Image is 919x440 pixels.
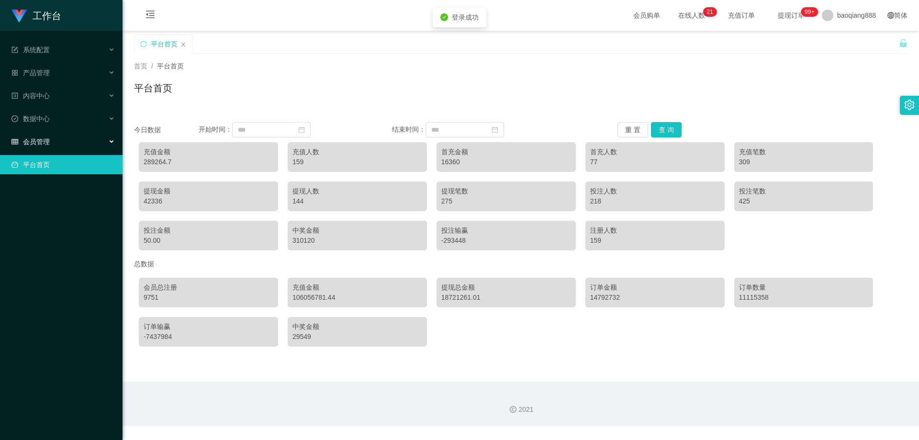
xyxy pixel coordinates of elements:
[590,236,720,246] div: 159
[590,226,720,236] div: 注册人数
[739,196,869,206] div: 425
[441,157,571,167] div: 16360
[441,147,571,157] div: 首充金额
[723,12,760,19] span: 充值订单
[11,138,50,146] span: 会员管理
[144,236,273,246] div: 50.00
[144,293,273,303] div: 9751
[144,282,273,293] div: 会员总注册
[590,147,720,157] div: 首充人数
[134,125,199,135] div: 今日数据
[151,62,153,70] span: /
[292,282,422,293] div: 充值金额
[11,155,115,174] a: 图标: dashboard平台首页
[773,12,809,19] span: 提现订单
[510,406,516,413] i: 图标: copyright
[11,92,18,99] i: 图标: profile
[441,226,571,236] div: 投注输赢
[651,122,682,137] button: 查 询
[392,125,426,133] span: 结束时间：
[617,122,648,137] button: 重 置
[590,157,720,167] div: 77
[134,255,908,273] div: 总数据
[151,35,178,53] div: 平台首页
[441,282,571,293] div: 提现总金额
[590,282,720,293] div: 订单金额
[739,157,869,167] div: 309
[292,293,422,303] div: 106056781.44
[706,7,710,17] p: 2
[11,10,27,23] img: logo.9652507e.png
[292,332,422,342] div: 29549
[292,186,422,196] div: 提现人数
[441,236,571,246] div: -293448
[11,11,61,19] a: 工作台
[590,196,720,206] div: 218
[673,12,710,19] span: 在线人数
[899,39,908,47] i: 图标: unlock
[292,322,422,332] div: 中奖金额
[11,69,50,77] span: 产品管理
[292,236,422,246] div: 310120
[739,147,869,157] div: 充值笔数
[292,157,422,167] div: 159
[199,125,232,133] span: 开始时间：
[157,62,184,70] span: 平台首页
[292,226,422,236] div: 中奖金额
[11,92,50,100] span: 内容中心
[134,81,172,95] h1: 平台首页
[11,115,18,122] i: 图标: check-circle-o
[739,293,869,303] div: 11115358
[441,293,571,303] div: 18721261.01
[144,332,273,342] div: -7437984
[590,186,720,196] div: 投注人数
[11,46,50,54] span: 系统配置
[11,115,50,123] span: 数据中心
[739,282,869,293] div: 订单数量
[144,196,273,206] div: 42336
[492,126,498,133] i: 图标: calendar
[140,41,147,47] i: 图标: sync
[441,186,571,196] div: 提现笔数
[11,138,18,145] i: 图标: table
[292,196,422,206] div: 144
[144,157,273,167] div: 289264.7
[144,186,273,196] div: 提现金额
[144,226,273,236] div: 投注金额
[11,46,18,53] i: 图标: form
[134,62,147,70] span: 首页
[292,147,422,157] div: 充值人数
[298,126,305,133] i: 图标: calendar
[710,7,713,17] p: 1
[452,13,479,21] span: 登录成功
[134,0,167,31] i: 图标: menu-fold
[590,293,720,303] div: 14792732
[180,42,186,47] i: 图标: close
[904,100,915,110] i: 图标: setting
[144,322,273,332] div: 订单输赢
[144,147,273,157] div: 充值金额
[33,0,61,31] h1: 工作台
[887,12,894,19] i: 图标: global
[11,69,18,76] i: 图标: appstore-o
[441,196,571,206] div: 275
[703,7,717,17] sup: 21
[739,186,869,196] div: 投注笔数
[801,7,818,17] sup: 979
[130,405,911,415] div: 2021
[440,13,448,21] i: icon: check-circle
